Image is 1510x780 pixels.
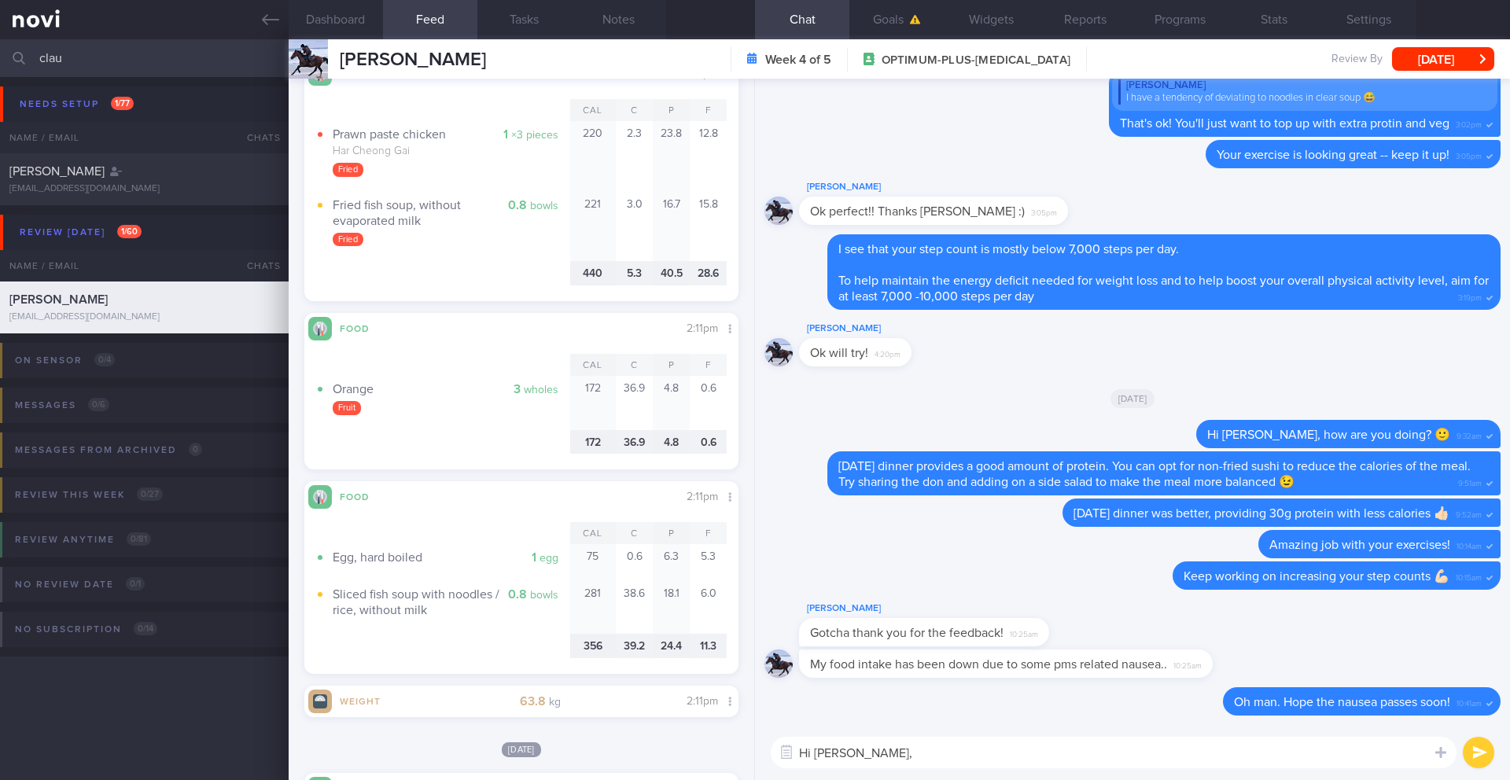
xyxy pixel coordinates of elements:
div: I have a tendency of deviating to noodles in clear soup 😅 [1118,92,1491,105]
span: Amazing job with your exercises! [1269,539,1450,551]
span: 0 / 6 [88,398,109,411]
button: 1 egg Egg, hard boiled [316,544,570,581]
div: Cal [570,354,617,376]
span: 2:11pm [687,696,718,707]
div: Fruit [333,401,361,415]
div: 221 [570,192,617,262]
div: Egg, hard boiled [333,550,570,565]
span: 0 / 1 [126,577,145,591]
div: 40.5 [653,261,690,285]
div: 75 [570,544,617,581]
span: [DATE] [1110,389,1155,408]
div: 11.3 [690,634,727,658]
div: [EMAIL_ADDRESS][DOMAIN_NAME] [9,183,279,195]
div: F [690,354,727,376]
span: My food intake has been down due to some pms related nausea.. [810,658,1167,671]
strong: 63.8 [520,695,546,708]
div: 440 [570,261,617,285]
div: Review anytime [11,529,155,550]
div: [PERSON_NAME] [1118,79,1491,92]
small: kg [549,697,561,708]
small: bowls [530,201,558,212]
div: Review [DATE] [16,222,145,243]
div: P [653,522,690,544]
span: OPTIMUM-PLUS-[MEDICAL_DATA] [882,53,1070,68]
span: 2:11pm [687,491,718,502]
div: Sliced fish soup with noodles / rice, without milk [333,587,570,618]
strong: 1 [503,128,508,141]
div: Needs setup [16,94,138,115]
strong: 0.8 [508,588,527,601]
div: 172 [570,430,617,454]
div: Cal [570,99,617,121]
span: Your exercise is looking great -- keep it up! [1217,149,1449,161]
span: To help maintain the energy deficit needed for weight loss and to help boost your overall physica... [838,274,1489,303]
div: Chats [226,122,289,153]
div: 39.2 [616,634,653,658]
div: Food [332,489,395,502]
span: 0 / 4 [94,353,115,366]
span: [DATE] dinner provides a good amount of protein. You can opt for non-fried sushi to reduce the ca... [838,460,1471,488]
span: 0 [189,443,202,456]
div: 5.3 [616,261,653,285]
div: Food [332,321,395,334]
span: Review By [1331,53,1383,67]
div: No review date [11,574,149,595]
div: 2.3 [616,121,653,191]
span: [PERSON_NAME] [9,165,105,178]
div: Messages [11,395,113,416]
span: That's ok! You'll just want to top up with extra protin and veg [1120,117,1449,130]
button: 0.8 bowls Fried fish soup, without evaporated milk Fried [316,192,570,262]
div: Har Cheong Gai [333,145,570,159]
span: 10:25am [1173,657,1202,671]
div: On sensor [11,350,119,371]
span: Oh man. Hope the nausea passes soon! [1234,696,1450,708]
div: 36.9 [616,430,653,454]
div: [PERSON_NAME] [799,178,1115,197]
span: 10:14am [1457,537,1482,552]
small: ×3 pieces [511,130,558,141]
div: Fried [333,163,363,177]
div: P [653,354,690,376]
div: Messages from Archived [11,440,206,461]
div: C [616,354,653,376]
span: 9:32am [1457,427,1482,442]
div: 6.0 [690,581,727,634]
span: 0 / 14 [134,622,157,635]
button: [DATE] [1392,47,1494,71]
div: 6.3 [653,544,690,581]
span: 1 / 60 [117,225,142,238]
div: 3.0 [616,192,653,262]
span: 9:52am [1456,506,1482,521]
strong: Week 4 of 5 [765,52,831,68]
div: Fried fish soup, without evaporated milk [333,197,570,229]
span: I see that your step count is mostly below 7,000 steps per day. [838,243,1179,256]
div: Chats [226,250,289,281]
div: 4.8 [653,376,690,430]
span: Ok perfect!! Thanks [PERSON_NAME] :) [810,205,1025,218]
div: Review this week [11,484,167,506]
div: F [690,522,727,544]
div: P [653,99,690,121]
span: 4:20pm [875,345,900,360]
div: 18.1 [653,581,690,634]
div: 172 [570,376,617,430]
span: 3:02pm [1456,116,1482,131]
span: Gotcha thank you for the feedback! [810,627,1004,639]
span: [PERSON_NAME] [9,293,108,306]
div: F [690,99,727,121]
strong: 0.8 [508,199,527,212]
span: 10:41am [1457,694,1482,709]
div: 281 [570,581,617,634]
small: bowls [530,590,558,601]
small: egg [540,553,558,564]
span: 10:15am [1456,568,1482,583]
div: 0.6 [690,376,727,430]
div: 4.8 [653,430,690,454]
div: 16.7 [653,192,690,262]
div: C [616,522,653,544]
span: [DATE] dinner was better, providing 30g protein with less calories 👍🏻 [1074,507,1449,520]
div: 36.9 [616,376,653,430]
div: 356 [570,634,617,658]
span: 1 / 77 [111,97,134,110]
